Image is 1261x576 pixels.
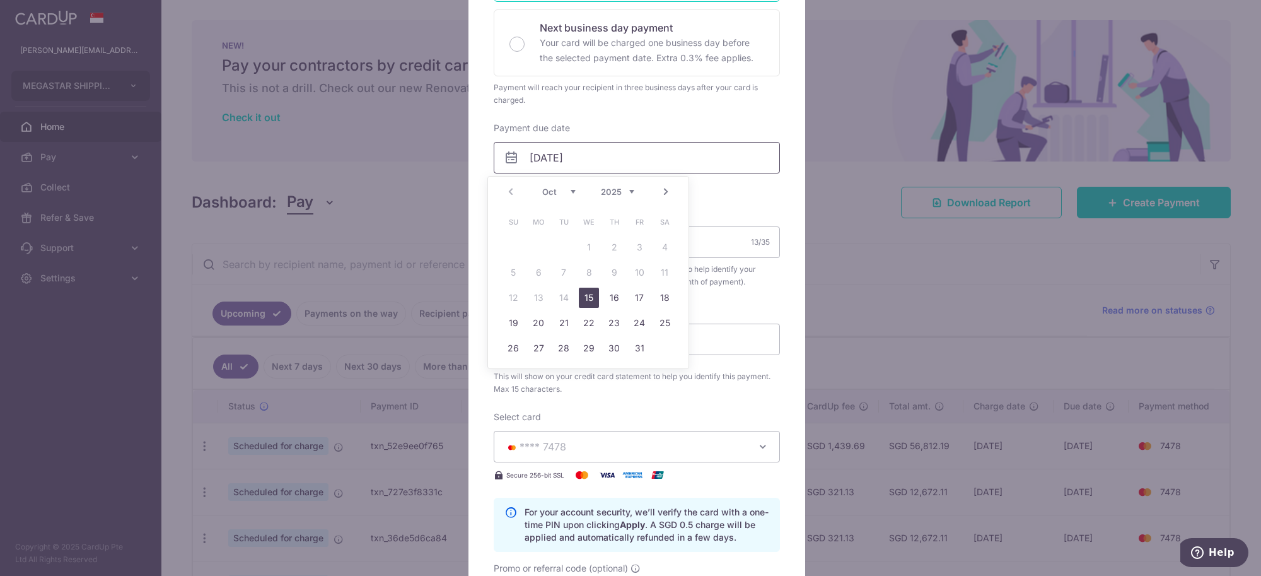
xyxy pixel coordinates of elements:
a: 16 [604,288,624,308]
a: 19 [503,313,523,333]
a: 18 [654,288,675,308]
a: 21 [554,313,574,333]
span: Wednesday [579,212,599,232]
a: 20 [528,313,549,333]
a: Next [658,184,673,199]
a: 25 [654,313,675,333]
a: 30 [604,338,624,358]
img: MASTERCARD [504,443,520,452]
img: American Express [620,467,645,483]
span: Promo or referral code (optional) [494,562,628,575]
b: Apply [620,519,645,530]
a: 24 [629,313,649,333]
a: 22 [579,313,599,333]
p: Your card will be charged one business day before the selected payment date. Extra 0.3% fee applies. [540,35,764,66]
iframe: Opens a widget where you can find more information [1180,538,1248,570]
img: Visa [595,467,620,483]
span: Thursday [604,212,624,232]
span: Sunday [503,212,523,232]
span: Secure 256-bit SSL [506,470,564,480]
label: Payment due date [494,122,570,134]
div: 13/35 [751,236,770,249]
span: This will show on your credit card statement to help you identify this payment. Max 15 characters. [494,370,780,396]
input: DD / MM / YYYY [494,142,780,173]
a: 26 [503,338,523,358]
div: Payment will reach your recipient in three business days after your card is charged. [494,81,780,107]
a: 28 [554,338,574,358]
a: 31 [629,338,649,358]
label: Select card [494,411,541,423]
a: 27 [528,338,549,358]
span: Friday [629,212,649,232]
p: Next business day payment [540,20,764,35]
a: 23 [604,313,624,333]
span: Monday [528,212,549,232]
a: 17 [629,288,649,308]
span: Saturday [654,212,675,232]
span: Tuesday [554,212,574,232]
a: 15 [579,288,599,308]
a: 29 [579,338,599,358]
p: For your account security, we’ll verify the card with a one-time PIN upon clicking . A SGD 0.5 ch... [525,506,769,544]
img: UnionPay [645,467,670,483]
img: Mastercard [569,467,595,483]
